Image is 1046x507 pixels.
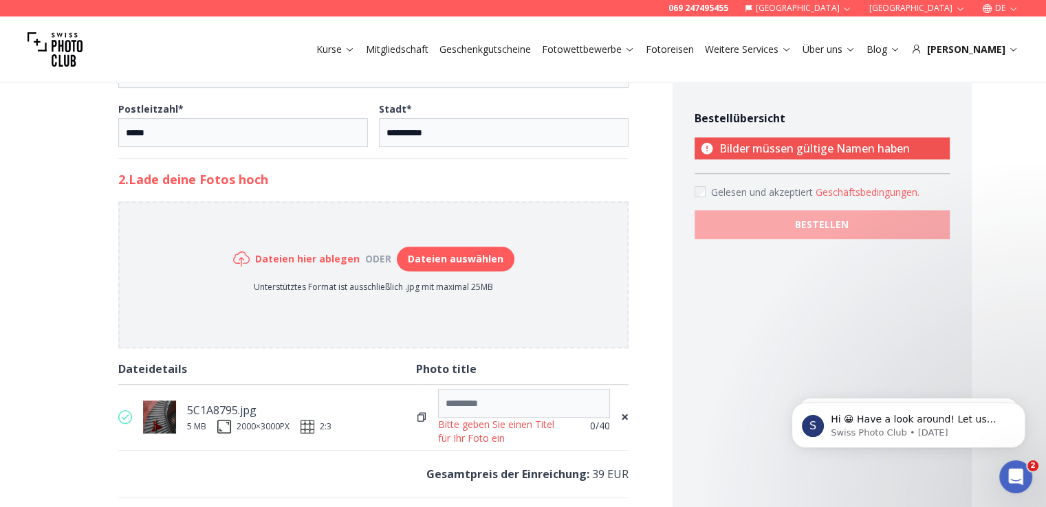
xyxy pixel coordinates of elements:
button: Geschenkgutscheine [434,40,536,59]
p: Bilder müssen gültige Namen haben [695,137,950,159]
img: Swiss photo club [28,22,83,77]
p: 39 EUR [118,464,629,484]
button: BESTELLEN [695,210,950,239]
div: oder [360,252,397,266]
span: Gelesen und akzeptiert [711,185,816,199]
button: Kurse [311,40,360,59]
span: × [621,407,629,427]
a: Kurse [316,43,355,56]
button: Fotowettbewerbe [536,40,640,59]
input: Postleitzahl* [118,118,368,147]
button: Accept termsGelesen und akzeptiert [816,185,919,199]
img: ratio [301,420,314,433]
div: 5 MB [187,421,206,432]
button: Blog [861,40,906,59]
div: [PERSON_NAME] [911,43,1018,56]
button: Weitere Services [699,40,797,59]
b: Stadt * [379,102,412,115]
button: Fotoreisen [640,40,699,59]
button: Über uns [797,40,861,59]
a: Fotowettbewerbe [542,43,635,56]
h6: Dateien hier ablegen [255,252,360,266]
a: 069 247495455 [668,3,728,14]
a: Fotoreisen [646,43,694,56]
b: Gesamtpreis der Einreichung : [426,466,589,482]
img: valid [118,410,132,424]
div: Photo title [416,359,629,379]
div: Bitte geben Sie einen Titel für Ihr Foto ein [438,418,567,445]
div: 2000 × 3000 PX [237,421,290,432]
a: Blog [867,43,900,56]
div: Dateidetails [118,359,416,379]
div: 5C1A8795.jpg [187,401,331,420]
button: Dateien auswählen [397,247,514,271]
a: Über uns [803,43,856,56]
b: Postleitzahl * [118,102,184,115]
p: Unterstütztes Format ist ausschließlich .jpg mit maximal 25MB [233,282,514,293]
b: BESTELLEN [795,218,849,232]
iframe: Intercom live chat [999,460,1032,493]
h4: Bestellübersicht [695,110,950,126]
iframe: Intercom notifications message [771,374,1046,470]
input: Stadt* [379,118,629,147]
span: 0 /40 [590,419,610,433]
img: thumb [143,401,176,433]
a: Mitgliedschaft [366,43,428,56]
a: Geschenkgutscheine [439,43,531,56]
span: 2:3 [320,421,331,432]
span: 2 [1027,460,1038,471]
h2: 2. Lade deine Fotos hoch [118,170,629,189]
a: Weitere Services [705,43,792,56]
img: size [217,420,231,433]
input: Accept terms [695,186,706,197]
button: Mitgliedschaft [360,40,434,59]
